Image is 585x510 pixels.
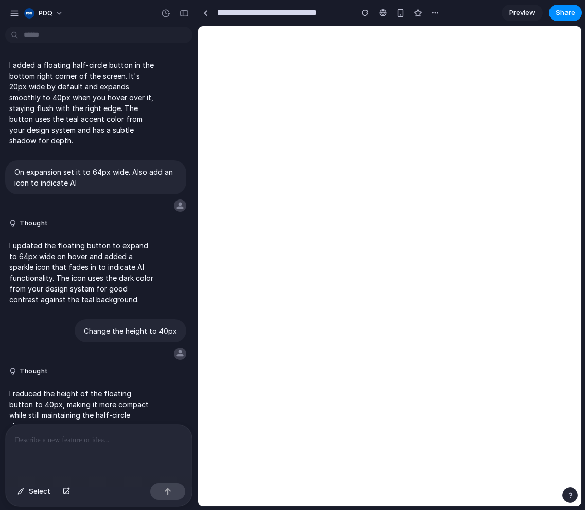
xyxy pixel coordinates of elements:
[12,483,56,500] button: Select
[20,5,68,22] button: PDQ
[84,325,177,336] p: Change the height to 40px
[502,5,543,21] a: Preview
[9,240,154,305] p: I updated the floating button to expand to 64px wide on hover and added a sparkle icon that fades...
[549,5,582,21] button: Share
[39,8,52,19] span: PDQ
[14,167,177,188] p: On expansion set it to 64px wide. Also add an icon to indicate AI
[9,60,154,146] p: I added a floating half-circle button in the bottom right corner of the screen. It's 20px wide by...
[29,486,50,497] span: Select
[9,388,154,431] p: I reduced the height of the floating button to 40px, making it more compact while still maintaini...
[556,8,575,18] span: Share
[509,8,535,18] span: Preview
